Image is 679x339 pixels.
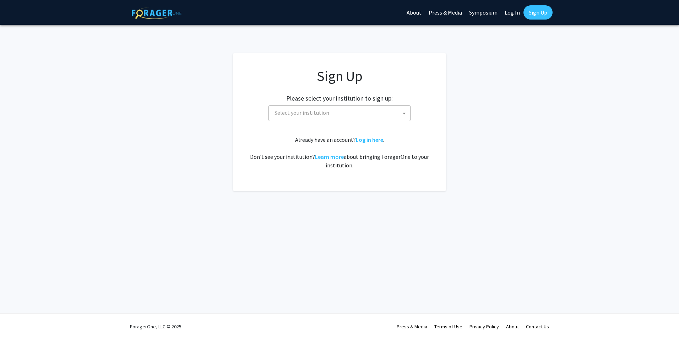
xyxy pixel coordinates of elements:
[275,109,329,116] span: Select your institution
[434,323,462,330] a: Terms of Use
[132,7,181,19] img: ForagerOne Logo
[397,323,427,330] a: Press & Media
[247,135,432,169] div: Already have an account? . Don't see your institution? about bringing ForagerOne to your institut...
[130,314,181,339] div: ForagerOne, LLC © 2025
[247,68,432,85] h1: Sign Up
[315,153,344,160] a: Learn more about bringing ForagerOne to your institution
[506,323,519,330] a: About
[286,95,393,102] h2: Please select your institution to sign up:
[469,323,499,330] a: Privacy Policy
[526,323,549,330] a: Contact Us
[356,136,383,143] a: Log in here
[272,106,410,120] span: Select your institution
[268,105,411,121] span: Select your institution
[523,5,553,20] a: Sign Up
